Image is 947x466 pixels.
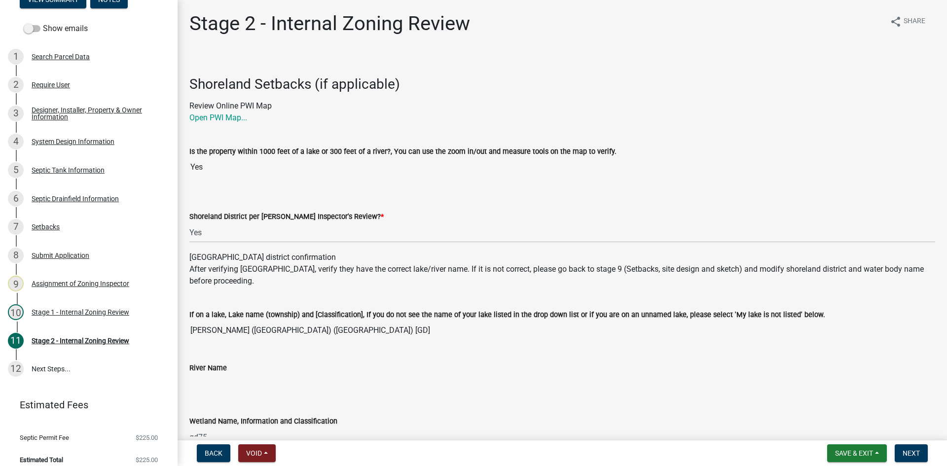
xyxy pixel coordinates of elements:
button: Save & Exit [827,444,887,462]
label: Shoreland District per [PERSON_NAME] Inspector's Review? [189,214,384,220]
div: 9 [8,276,24,291]
div: Septic Tank Information [32,167,105,174]
span: Void [246,449,262,457]
label: Show emails [24,23,88,35]
label: Wetland Name, Information and Classification [189,418,337,425]
span: Septic Permit Fee [20,434,69,441]
div: Submit Application [32,252,89,259]
a: Estimated Fees [8,395,162,415]
div: 1 [8,49,24,65]
button: Next [895,444,928,462]
div: 8 [8,248,24,263]
div: Septic Drainfield Information [32,195,119,202]
div: 12 [8,361,24,377]
h1: Stage 2 - Internal Zoning Review [189,12,470,36]
div: System Design Information [32,138,114,145]
div: 6 [8,191,24,207]
div: Search Parcel Data [32,53,90,60]
div: Setbacks [32,223,60,230]
a: Open PWI Map... [189,113,247,122]
div: Assignment of Zoning Inspector [32,280,129,287]
span: $225.00 [136,457,158,463]
span: Save & Exit [835,449,873,457]
span: Estimated Total [20,457,63,463]
div: Require User [32,81,70,88]
button: shareShare [882,12,933,31]
button: Void [238,444,276,462]
div: 3 [8,106,24,121]
h3: Shoreland Setbacks (if applicable) [189,76,935,93]
button: Back [197,444,230,462]
span: Next [903,449,920,457]
span: Share [904,16,925,28]
div: 4 [8,134,24,149]
div: Stage 2 - Internal Zoning Review [32,337,129,344]
label: Is the property within 1000 feet of a lake or 300 feet of a river?, You can use the zoom in/out a... [189,148,617,155]
div: 5 [8,162,24,178]
span: [GEOGRAPHIC_DATA] district confirmation [189,252,336,262]
div: 2 [8,77,24,93]
label: River Name [189,365,227,372]
div: After verifying [GEOGRAPHIC_DATA], verify they have the correct lake/river name. If it is not cor... [189,263,935,287]
span: Back [205,449,222,457]
div: Designer, Installer, Property & Owner Information [32,107,162,120]
div: 10 [8,304,24,320]
p: Review Online PWI Map [189,100,935,124]
label: If on a lake, Lake name (township) and [Classification], If you do not see the name of your lake ... [189,312,825,319]
i: share [890,16,902,28]
span: $225.00 [136,434,158,441]
div: Stage 1 - Internal Zoning Review [32,309,129,316]
div: 11 [8,333,24,349]
div: 7 [8,219,24,235]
